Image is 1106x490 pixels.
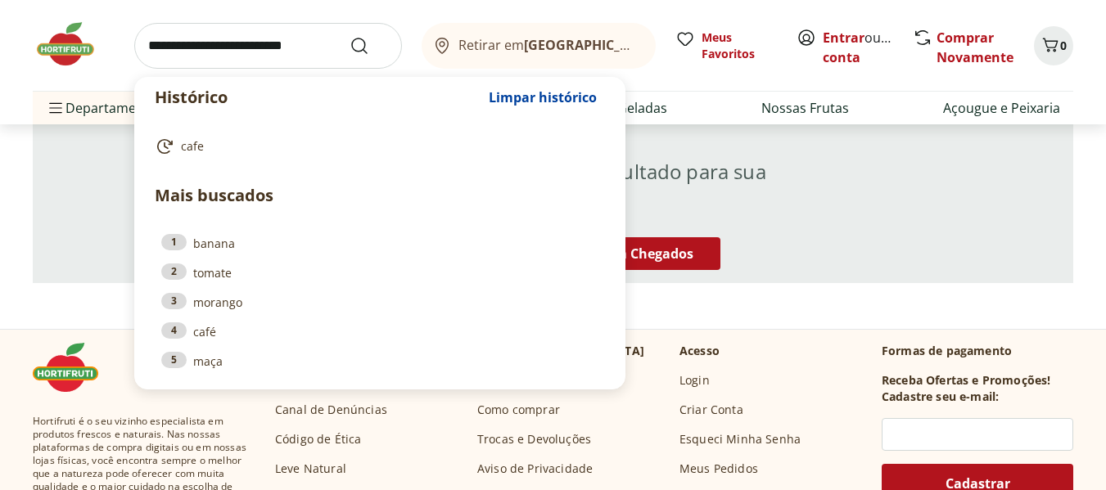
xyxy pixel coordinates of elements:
[46,88,65,128] button: Menu
[1060,38,1067,53] span: 0
[275,402,387,418] a: Canal de Denúncias
[422,23,656,69] button: Retirar em[GEOGRAPHIC_DATA]/[GEOGRAPHIC_DATA]
[946,477,1010,490] span: Cadastrar
[524,36,800,54] b: [GEOGRAPHIC_DATA]/[GEOGRAPHIC_DATA]
[161,263,187,280] div: 2
[33,20,115,69] img: Hortifruti
[161,234,598,252] a: 1banana
[882,372,1050,389] h3: Receba Ofertas e Promoções!
[675,29,777,62] a: Meus Favoritos
[584,245,693,263] span: Recém Chegados
[458,38,639,52] span: Retirar em
[33,343,115,392] img: Hortifruti
[161,322,598,340] a: 4café
[46,88,164,128] span: Departamentos
[155,137,598,156] a: cafe
[882,343,1073,359] p: Formas de pagamento
[679,372,710,389] a: Login
[823,28,896,67] span: ou
[477,461,593,477] a: Aviso de Privacidade
[161,234,187,250] div: 1
[489,91,597,104] span: Limpar histórico
[477,402,560,418] a: Como comprar
[679,402,743,418] a: Criar Conta
[679,461,758,477] a: Meus Pedidos
[161,352,598,370] a: 5maça
[161,293,187,309] div: 3
[161,293,598,311] a: 3morango
[275,431,361,447] a: Código de Ética
[761,98,849,118] a: Nossas Frutas
[1034,26,1073,65] button: Carrinho
[937,29,1013,66] a: Comprar Novamente
[155,183,605,208] p: Mais buscados
[155,86,481,109] p: Histórico
[702,29,777,62] span: Meus Favoritos
[161,322,187,339] div: 4
[557,237,720,270] button: Recém Chegados
[161,352,187,368] div: 5
[350,36,389,56] button: Submit Search
[161,263,598,281] a: 2tomate
[823,29,864,47] a: Entrar
[823,29,913,66] a: Criar conta
[943,98,1060,118] a: Açougue e Peixaria
[181,138,204,155] span: cafe
[679,431,801,447] a: Esqueci Minha Senha
[882,389,999,405] h3: Cadastre seu e-mail:
[477,431,591,447] a: Trocas e Devoluções
[679,343,720,359] p: Acesso
[275,461,346,477] a: Leve Natural
[134,23,402,69] input: search
[481,78,605,117] button: Limpar histórico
